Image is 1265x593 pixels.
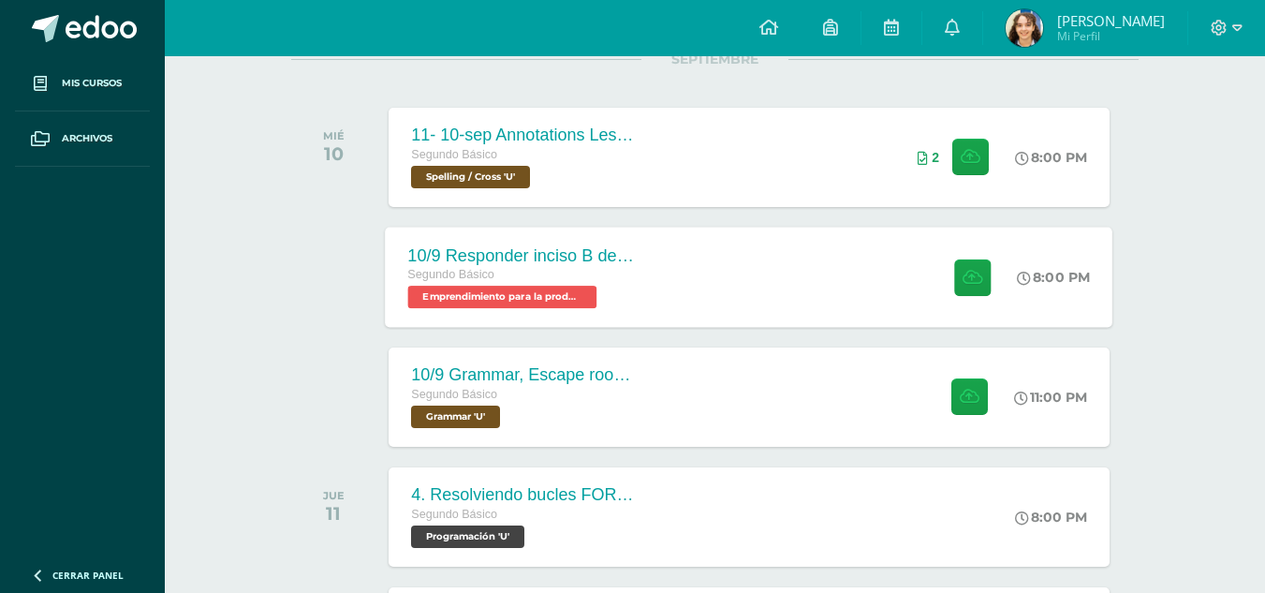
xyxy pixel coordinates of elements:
a: Archivos [15,111,150,167]
span: Segundo Básico [411,388,497,401]
div: MIÉ [323,129,345,142]
span: Grammar 'U' [411,406,500,428]
div: 4. Resolviendo bucles FOR - L24 [411,485,636,505]
div: 11- 10-sep Annotations Lesson 31 [411,126,636,145]
div: 10 [323,142,345,165]
div: 8:00 PM [1018,269,1091,286]
span: Mis cursos [62,76,122,91]
span: Mi Perfil [1057,28,1165,44]
span: Programación 'U' [411,526,524,548]
span: Archivos [62,131,112,146]
span: Cerrar panel [52,569,124,582]
div: 11:00 PM [1014,389,1087,406]
div: 10/9 Responder inciso B de página 145. [408,245,635,265]
span: Spelling / Cross 'U' [411,166,530,188]
span: Segundo Básico [411,508,497,521]
div: 8:00 PM [1015,509,1087,526]
div: 8:00 PM [1015,149,1087,166]
img: 43acec12cbb57897681646054d7425d4.png [1006,9,1043,47]
div: 11 [323,502,345,525]
span: Emprendimiento para la productividad 'U' [408,286,597,308]
span: 2 [932,150,939,165]
div: 10/9 Grammar, Escape room instrucitons in the notebook [411,365,636,385]
span: Segundo Básico [408,268,495,281]
div: Archivos entregados [918,150,939,165]
a: Mis cursos [15,56,150,111]
div: JUE [323,489,345,502]
span: SEPTIEMBRE [641,51,788,67]
span: [PERSON_NAME] [1057,11,1165,30]
span: Segundo Básico [411,148,497,161]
